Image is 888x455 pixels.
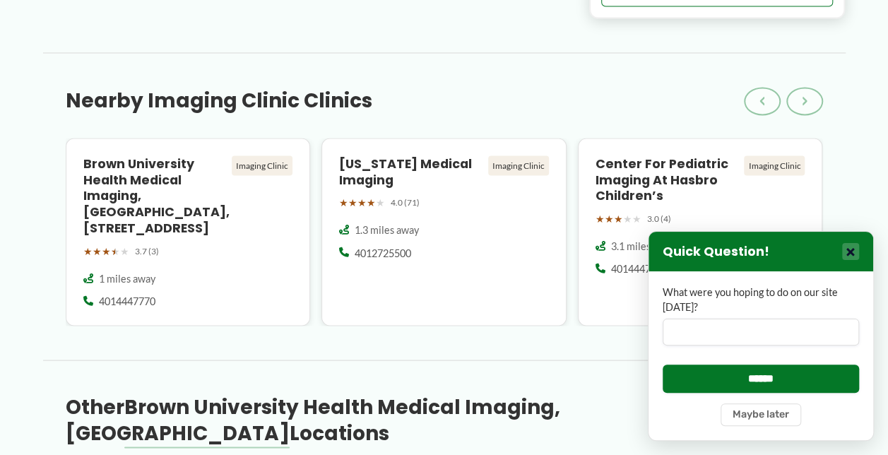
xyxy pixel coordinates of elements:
[66,138,311,326] a: Brown University Health Medical Imaging, [GEOGRAPHIC_DATA], [STREET_ADDRESS] Imaging Clinic ★★★★★...
[348,193,357,211] span: ★
[99,271,155,285] span: 1 miles away
[663,244,769,260] h3: Quick Question!
[111,242,120,260] span: ★
[802,93,807,110] span: ›
[376,193,385,211] span: ★
[66,88,372,114] h3: Nearby Imaging Clinic Clinics
[339,193,348,211] span: ★
[355,223,419,237] span: 1.3 miles away
[596,155,739,204] h4: Center for Pediatric Imaging at Hasbro Children’s
[66,394,744,446] h3: Other Locations
[759,93,765,110] span: ‹
[721,403,801,426] button: Maybe later
[391,194,420,210] span: 4.0 (71)
[632,209,641,227] span: ★
[232,155,292,175] div: Imaging Clinic
[355,246,411,260] span: 4012725500
[102,242,111,260] span: ★
[578,138,823,326] a: Center for Pediatric Imaging at Hasbro Children’s Imaging Clinic ★★★★★ 3.0 (4) 3.1 miles away 401...
[614,209,623,227] span: ★
[744,155,805,175] div: Imaging Clinic
[367,193,376,211] span: ★
[83,242,93,260] span: ★
[605,209,614,227] span: ★
[66,393,560,446] span: Brown University Health Medical Imaging, [GEOGRAPHIC_DATA]
[357,193,367,211] span: ★
[842,243,859,260] button: Close
[99,294,155,308] span: 4014447770
[611,239,675,253] span: 3.1 miles away
[623,209,632,227] span: ★
[135,243,159,259] span: 3.7 (3)
[339,155,483,188] h4: [US_STATE] Medical Imaging
[786,87,823,115] button: ›
[93,242,102,260] span: ★
[120,242,129,260] span: ★
[596,209,605,227] span: ★
[488,155,549,175] div: Imaging Clinic
[83,155,227,236] h4: Brown University Health Medical Imaging, [GEOGRAPHIC_DATA], [STREET_ADDRESS]
[647,211,671,226] span: 3.0 (4)
[744,87,781,115] button: ‹
[611,261,668,276] span: 4014447770
[663,285,859,314] label: What were you hoping to do on our site [DATE]?
[321,138,567,326] a: [US_STATE] Medical Imaging Imaging Clinic ★★★★★ 4.0 (71) 1.3 miles away 4012725500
